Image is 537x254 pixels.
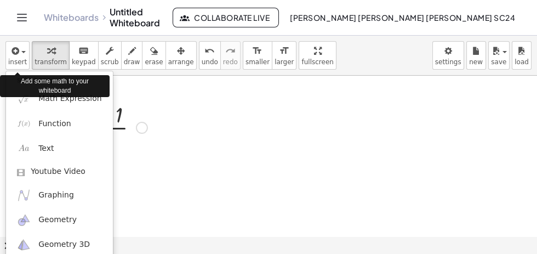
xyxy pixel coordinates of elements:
span: Text [38,143,54,154]
span: Geometry [38,215,77,225]
span: Geometry 3D [38,239,90,250]
a: Youtube Video [6,161,113,183]
a: Graphing [6,183,113,207]
a: Geometry [6,208,113,233]
img: ggb-geometry.svg [17,213,31,227]
span: Function [38,118,71,129]
img: Aa.png [17,142,31,155]
img: ggb-3d.svg [17,238,31,252]
span: Youtube Video [31,166,85,177]
a: Function [6,111,113,136]
img: f_x.png [17,117,31,131]
a: Text [6,136,113,161]
img: ggb-graphing.svg [17,188,31,202]
span: Graphing [38,190,74,201]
